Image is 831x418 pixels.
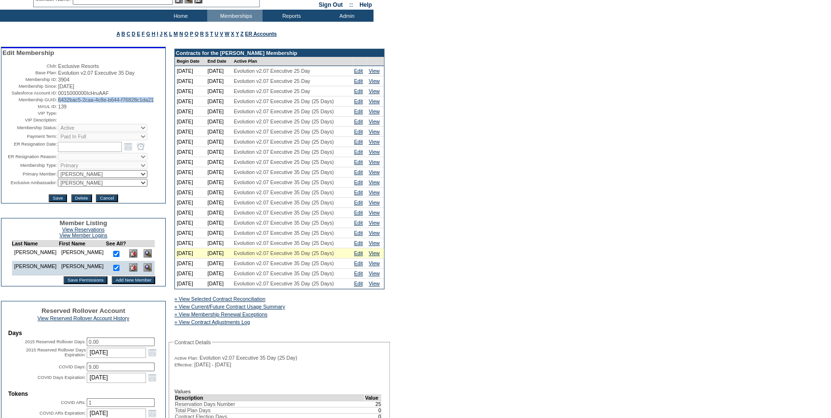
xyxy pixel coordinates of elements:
[354,98,363,104] a: Edit
[369,250,380,256] a: View
[175,127,206,137] td: [DATE]
[157,31,158,37] a: I
[220,31,223,37] a: V
[152,10,207,22] td: Home
[61,400,86,405] label: COVID ARs:
[354,129,363,135] a: Edit
[175,66,206,76] td: [DATE]
[159,31,162,37] a: J
[38,375,86,380] label: COVID Days Expiration:
[232,57,352,66] td: Active Plan
[354,250,363,256] a: Edit
[354,210,363,216] a: Edit
[175,258,206,269] td: [DATE]
[234,270,334,276] span: Evolution v2.07 Executive 35 Day (25 Days)
[369,68,380,74] a: View
[59,364,86,369] label: COVID Days:
[234,68,310,74] span: Evolution v2.07 Executive 25 Day
[206,279,232,289] td: [DATE]
[41,307,125,314] span: Reserved Rollover Account
[206,107,232,117] td: [DATE]
[132,31,135,37] a: D
[129,249,137,257] img: Delete
[206,147,232,157] td: [DATE]
[142,31,145,37] a: F
[175,248,206,258] td: [DATE]
[195,31,198,37] a: Q
[59,232,107,238] a: View Member Logins
[2,110,57,116] td: VIP Type:
[354,260,363,266] a: Edit
[175,107,206,117] td: [DATE]
[206,66,232,76] td: [DATE]
[144,263,152,271] img: View Dashboard
[12,247,59,261] td: [PERSON_NAME]
[206,188,232,198] td: [DATE]
[135,141,146,152] a: Open the time view popup.
[175,208,206,218] td: [DATE]
[2,179,57,187] td: Exclusive Ambassador:
[175,279,206,289] td: [DATE]
[206,117,232,127] td: [DATE]
[147,347,158,358] a: Open the calendar popup.
[318,1,343,8] a: Sign Out
[354,179,363,185] a: Edit
[8,330,158,337] td: Days
[369,129,380,135] a: View
[206,86,232,96] td: [DATE]
[58,90,108,96] span: 0015000000IcHruAAF
[365,401,382,407] td: 25
[2,90,57,96] td: Salesforce Account ID:
[234,210,334,216] span: Evolution v2.07 Executive 35 Day (25 Days)
[59,261,106,275] td: [PERSON_NAME]
[144,249,152,257] img: View Dashboard
[234,240,334,246] span: Evolution v2.07 Executive 35 Day (25 Days)
[174,362,193,368] span: Effective:
[164,31,168,37] a: K
[234,119,334,124] span: Evolution v2.07 Executive 25 Day (25 Days)
[2,117,57,123] td: VIP Description:
[174,355,198,361] span: Active Plan:
[60,219,107,227] span: Member Listing
[173,31,178,37] a: M
[71,194,92,202] input: Delete
[206,96,232,107] td: [DATE]
[2,83,57,89] td: Membership Since:
[234,139,334,145] span: Evolution v2.07 Executive 25 Day (25 Days)
[231,31,234,37] a: X
[2,141,57,152] td: ER Resignation Date:
[26,348,86,357] label: 2015 Reserved Rollover Days Expiration:
[175,137,206,147] td: [DATE]
[206,198,232,208] td: [DATE]
[354,189,363,195] a: Edit
[206,248,232,258] td: [DATE]
[354,270,363,276] a: Edit
[175,238,206,248] td: [DATE]
[2,133,57,140] td: Payment Term:
[224,31,229,37] a: W
[175,76,206,86] td: [DATE]
[369,210,380,216] a: View
[206,269,232,279] td: [DATE]
[354,281,363,286] a: Edit
[369,149,380,155] a: View
[206,218,232,228] td: [DATE]
[369,139,380,145] a: View
[349,1,353,8] span: ::
[236,31,239,37] a: Y
[354,230,363,236] a: Edit
[2,170,57,178] td: Primary Member:
[152,31,156,37] a: H
[173,339,212,345] legend: Contract Details
[58,70,134,76] span: Evolution v2.07 Executive 35 Day
[190,31,193,37] a: P
[2,63,57,69] td: Club:
[146,31,150,37] a: G
[354,68,363,74] a: Edit
[121,31,125,37] a: B
[2,70,57,76] td: Base Plan:
[58,63,99,69] span: Exclusive Resorts
[354,200,363,205] a: Edit
[175,228,206,238] td: [DATE]
[234,88,310,94] span: Evolution v2.07 Executive 25 Day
